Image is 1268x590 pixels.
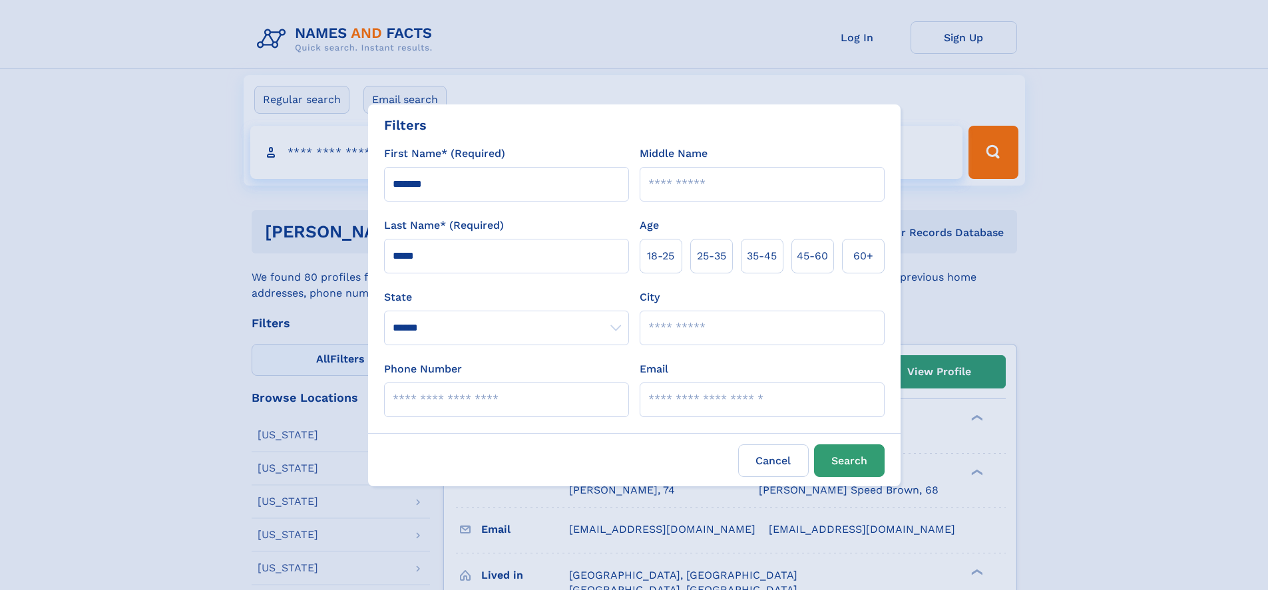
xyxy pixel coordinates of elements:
[384,361,462,377] label: Phone Number
[640,289,660,305] label: City
[384,115,427,135] div: Filters
[640,218,659,233] label: Age
[384,218,504,233] label: Last Name* (Required)
[697,248,726,264] span: 25‑35
[747,248,777,264] span: 35‑45
[384,146,505,162] label: First Name* (Required)
[384,289,629,305] label: State
[738,444,809,477] label: Cancel
[814,444,885,477] button: Search
[640,146,708,162] label: Middle Name
[640,361,668,377] label: Email
[797,248,828,264] span: 45‑60
[853,248,873,264] span: 60+
[647,248,674,264] span: 18‑25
